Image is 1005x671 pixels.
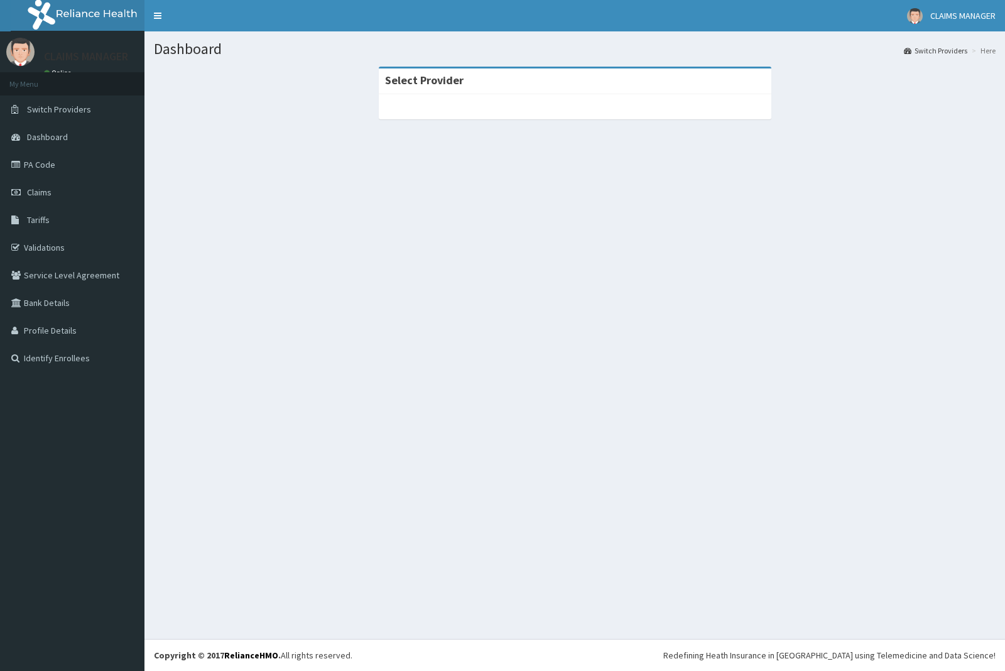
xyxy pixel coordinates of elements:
p: CLAIMS MANAGER [44,51,128,62]
li: Here [969,45,996,56]
strong: Copyright © 2017 . [154,650,281,661]
a: Online [44,68,74,77]
span: CLAIMS MANAGER [930,10,996,21]
span: Dashboard [27,131,68,143]
div: Redefining Heath Insurance in [GEOGRAPHIC_DATA] using Telemedicine and Data Science! [663,649,996,662]
a: Switch Providers [904,45,967,56]
img: User Image [6,38,35,66]
h1: Dashboard [154,41,996,57]
strong: Select Provider [385,73,464,87]
span: Claims [27,187,52,198]
span: Tariffs [27,214,50,226]
img: User Image [907,8,923,24]
span: Switch Providers [27,104,91,115]
footer: All rights reserved. [144,639,1005,671]
a: RelianceHMO [224,650,278,661]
